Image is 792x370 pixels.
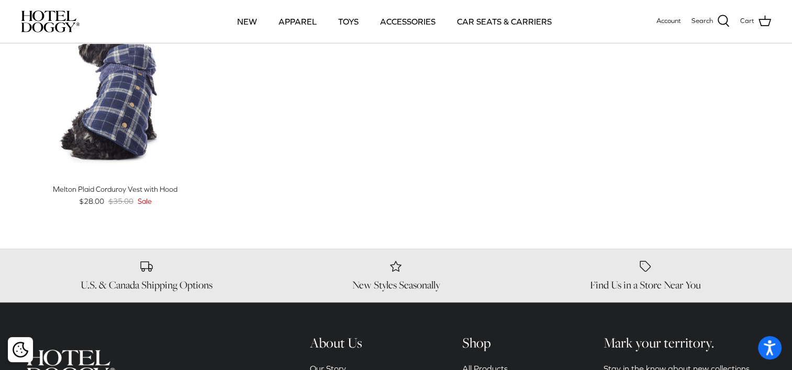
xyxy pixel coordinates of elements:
h6: Shop [462,334,540,352]
img: Cookie policy [13,342,28,357]
span: Account [656,17,681,25]
a: Melton Plaid Corduroy Vest with Hood [30,7,202,179]
span: Search [691,16,713,27]
a: NEW [228,4,266,39]
img: hoteldoggycom [21,10,80,32]
button: Cookie policy [11,341,29,359]
a: Cart [740,15,771,28]
span: Sale [138,195,152,207]
a: Search [691,15,730,28]
h6: U.S. & Canada Shipping Options [30,279,264,292]
a: TOYS [329,4,368,39]
a: CAR SEATS & CARRIERS [448,4,561,39]
span: $35.00 [108,195,133,207]
a: ACCESSORIES [371,4,445,39]
h6: Mark your territory. [604,334,766,352]
h6: Find Us in a Store Near You [529,279,763,292]
div: Cookie policy [8,337,33,362]
a: Find Us in a Store Near You [529,259,763,292]
a: APPAREL [269,4,326,39]
h6: About Us [310,334,398,352]
a: Account [656,16,681,27]
a: Melton Plaid Corduroy Vest with Hood $28.00 $35.00 Sale [30,183,202,207]
span: Cart [740,16,754,27]
h6: New Styles Seasonally [279,279,513,292]
a: U.S. & Canada Shipping Options [30,259,264,292]
span: $28.00 [79,195,104,207]
div: Melton Plaid Corduroy Vest with Hood [30,183,202,195]
div: Primary navigation [155,4,633,39]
